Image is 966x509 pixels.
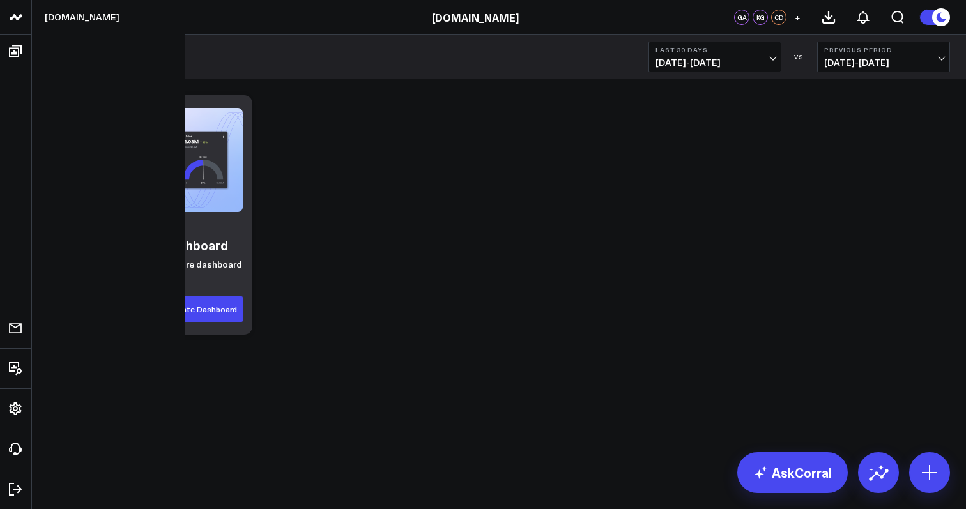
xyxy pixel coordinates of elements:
[648,42,781,72] button: Last 30 Days[DATE]-[DATE]
[790,10,805,25] button: +
[737,452,848,493] a: AskCorral
[824,57,943,68] span: [DATE] - [DATE]
[734,10,749,25] div: GA
[788,53,811,61] div: VS
[432,10,519,24] a: [DOMAIN_NAME]
[154,296,243,322] button: Generate Dashboard
[771,10,786,25] div: CD
[795,13,801,22] span: +
[817,42,950,72] button: Previous Period[DATE]-[DATE]
[753,10,768,25] div: KG
[655,57,774,68] span: [DATE] - [DATE]
[824,46,943,54] b: Previous Period
[655,46,774,54] b: Last 30 Days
